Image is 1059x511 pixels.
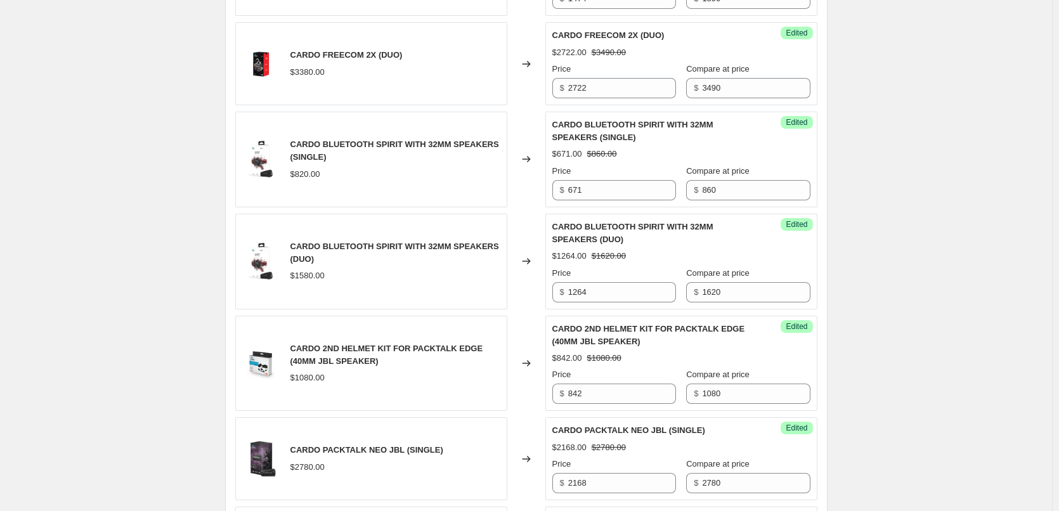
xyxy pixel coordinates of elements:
span: $ [694,287,698,297]
strike: $860.00 [587,148,617,160]
span: Edited [786,117,807,127]
div: $2722.00 [552,46,587,59]
span: CARDO BLUETOOTH SPIRIT WITH 32MM SPEAKERS (DUO) [552,222,713,244]
img: PACKTALK-EDGE-2-nd-helmet-kit-new_80x.jpg [242,344,280,382]
span: CARDO BLUETOOTH SPIRIT WITH 32MM SPEAKERS (DUO) [290,242,499,264]
div: $3380.00 [290,66,325,79]
span: CARDO BLUETOOTH SPIRIT WITH 32MM SPEAKERS (SINGLE) [552,120,713,142]
span: Compare at price [686,64,750,74]
img: packtalk_neo_single_withunit-1_80x.jpg [242,440,280,478]
span: $ [560,83,564,93]
span: Price [552,459,571,469]
span: Price [552,370,571,379]
span: CARDO FREECOM 2X (DUO) [552,30,665,40]
div: $1580.00 [290,269,325,282]
div: $820.00 [290,168,320,181]
span: CARDO PACKTALK NEO JBL (SINGLE) [290,445,443,455]
strike: $1620.00 [592,250,626,262]
span: Compare at price [686,370,750,379]
span: $ [694,478,698,488]
span: Compare at price [686,166,750,176]
span: $ [694,389,698,398]
span: $ [694,185,698,195]
span: Price [552,64,571,74]
span: Edited [786,219,807,230]
span: Price [552,268,571,278]
span: Price [552,166,571,176]
strike: $1080.00 [587,352,621,365]
strike: $3490.00 [592,46,626,59]
div: $2780.00 [290,461,325,474]
img: new1_7be445e6-932b-408a-b65d-65a9c029a537_80x.jpg [242,45,280,83]
span: $ [560,185,564,195]
span: Edited [786,321,807,332]
div: $2168.00 [552,441,587,454]
div: $1264.00 [552,250,587,262]
div: $842.00 [552,352,582,365]
span: CARDO 2ND HELMET KIT FOR PACKTALK EDGE (40MM JBL SPEAKER) [290,344,483,366]
img: spirit_single_packing_80x.jpg [242,140,280,178]
span: $ [560,287,564,297]
span: Edited [786,28,807,38]
strike: $2780.00 [592,441,626,454]
span: Edited [786,423,807,433]
span: $ [560,389,564,398]
span: $ [694,83,698,93]
span: CARDO BLUETOOTH SPIRIT WITH 32MM SPEAKERS (SINGLE) [290,139,499,162]
span: CARDO PACKTALK NEO JBL (SINGLE) [552,425,705,435]
span: CARDO 2ND HELMET KIT FOR PACKTALK EDGE (40MM JBL SPEAKER) [552,324,745,346]
span: Compare at price [686,268,750,278]
div: $1080.00 [290,372,325,384]
span: Compare at price [686,459,750,469]
div: $671.00 [552,148,582,160]
span: $ [560,478,564,488]
img: spirit_single_packing_80x.jpg [242,242,280,280]
span: CARDO FREECOM 2X (DUO) [290,50,403,60]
